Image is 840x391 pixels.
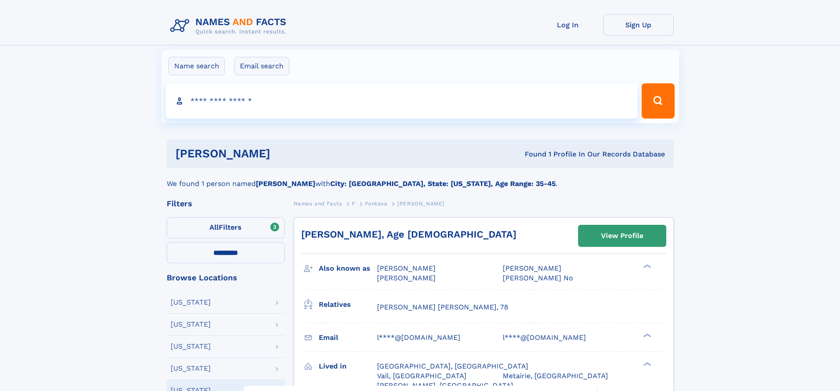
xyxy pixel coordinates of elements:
[642,83,674,119] button: Search Button
[603,14,674,36] a: Sign Up
[171,365,211,372] div: [US_STATE]
[503,264,561,272] span: [PERSON_NAME]
[641,332,652,338] div: ❯
[503,372,608,380] span: Metairie, [GEOGRAPHIC_DATA]
[171,321,211,328] div: [US_STATE]
[365,198,387,209] a: Fontana
[641,264,652,269] div: ❯
[377,362,528,370] span: [GEOGRAPHIC_DATA], [GEOGRAPHIC_DATA]
[641,361,652,367] div: ❯
[166,83,638,119] input: search input
[167,200,285,208] div: Filters
[301,229,516,240] a: [PERSON_NAME], Age [DEMOGRAPHIC_DATA]
[533,14,603,36] a: Log In
[579,225,666,246] a: View Profile
[397,201,444,207] span: [PERSON_NAME]
[319,330,377,345] h3: Email
[234,57,289,75] label: Email search
[171,299,211,306] div: [US_STATE]
[377,264,436,272] span: [PERSON_NAME]
[330,179,556,188] b: City: [GEOGRAPHIC_DATA], State: [US_STATE], Age Range: 35-45
[167,217,285,238] label: Filters
[365,201,387,207] span: Fontana
[319,359,377,374] h3: Lived in
[319,261,377,276] h3: Also known as
[377,372,467,380] span: Vail, [GEOGRAPHIC_DATA]
[167,168,674,189] div: We found 1 person named with .
[601,226,643,246] div: View Profile
[377,302,508,312] a: [PERSON_NAME] [PERSON_NAME], 78
[168,57,225,75] label: Name search
[319,297,377,312] h3: Relatives
[503,274,573,282] span: [PERSON_NAME] No
[175,148,398,159] h1: [PERSON_NAME]
[167,14,294,38] img: Logo Names and Facts
[377,274,436,282] span: [PERSON_NAME]
[294,198,342,209] a: Names and Facts
[377,381,513,390] span: [PERSON_NAME], [GEOGRAPHIC_DATA]
[352,201,355,207] span: F
[256,179,315,188] b: [PERSON_NAME]
[171,343,211,350] div: [US_STATE]
[167,274,285,282] div: Browse Locations
[352,198,355,209] a: F
[397,149,665,159] div: Found 1 Profile In Our Records Database
[209,223,219,231] span: All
